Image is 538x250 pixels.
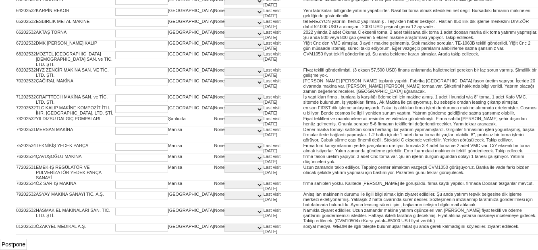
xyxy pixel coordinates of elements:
td: 2022 yılında 2 adet Okuma C eksenli torna, 2 adet takisawa dik torna 1 adet doosan marka dik torn... [303,30,538,41]
td: [GEOGRAPHIC_DATA] [168,105,214,116]
td: 32 [31,51,36,68]
td: 77 [16,165,21,181]
td: 71 [16,94,21,105]
td: None [214,143,224,154]
td: Last visit [DATE] [263,94,282,105]
td: AKTAŞ TORNA [36,30,115,41]
td: ÇAĞIRAL MAKİNA [36,78,115,94]
td: None [214,192,224,208]
td: Fiyat teklifi gönderilmişti. (3 eksen 57.500 USD) finans anlamında halletmeleri gereken bir laç s... [303,68,538,78]
td: Manisa [168,127,214,143]
td: Last visit [DATE] [263,51,282,68]
td: 32 [31,78,36,94]
td: [GEOGRAPHIC_DATA] [168,94,214,105]
td: [GEOGRAPHIC_DATA] [168,208,214,224]
td: ÇAVUŞOĞLU MAKİNA [36,154,115,165]
td: Last visit [DATE] [263,192,282,208]
td: 2025 [21,208,31,224]
td: 2025 [21,94,31,105]
td: ÖZ SAR-İŞ MAKİNA [36,181,115,192]
td: 34 [31,143,36,154]
td: [GEOGRAPHIC_DATA] [168,192,214,208]
td: Manisa [168,165,214,181]
td: 32 [31,94,36,105]
td: Last visit [DATE] [263,181,282,192]
td: KARPİN REKOR [36,8,115,19]
td: Last visit [DATE] [263,208,282,224]
td: 2025 [21,51,31,68]
td: Uzun zamandır takip ediliyor. Tapping center almaktan vazgeçti CVM1050 görüşüyoruz. Banka ile vad... [303,165,538,181]
td: None [214,41,224,51]
td: 79 [16,192,21,208]
td: 2025 [21,165,31,181]
td: [GEOGRAPHIC_DATA] [168,8,214,19]
td: NYZ ZENCİR MAKİNA SAN. VE TİC. LTD. ŞTİ. [36,68,115,78]
td: DMK [PERSON_NAME] KALIP [36,41,115,51]
td: [GEOGRAPHIC_DATA] [168,41,214,51]
td: None [214,19,224,30]
td: Last visit [DATE] [263,19,282,30]
td: None [214,68,224,78]
td: YILDIZSU DALGIÇ POMPALARI [36,116,115,127]
td: Last visit [DATE] [263,78,282,94]
td: 32 [31,208,36,224]
td: Last visit [DATE] [263,41,282,51]
td: None [214,78,224,94]
td: 66 [16,30,21,41]
td: ÖZAKYEL MEDİKAL A.Ş. [36,224,115,235]
td: 31 [31,127,36,143]
td: Last visit [DATE] [263,30,282,41]
td: [GEOGRAPHIC_DATA] [168,68,214,78]
td: 2025 [21,68,31,78]
td: 73 [16,116,21,127]
td: TEKNİKİŞ YEDEK PARÇA [36,143,115,154]
td: firma fason üretim yapıyor. 3 adet Cnc torna var. Şu an işlerin durgunluğundan dolayı 1 tanesi ça... [303,154,538,165]
td: sosyal medya. WEDM ile ilgili talepte bulunmuşlar fakat şu anda gerek kalmadığını söylediler. ziy... [303,224,538,235]
td: firma sahipleri yoktu. Kalitede [PERSON_NAME] ile görüşüldü. firma kaydı yapıldı. firmada Doosan ... [303,181,538,192]
td: ESBİRLİK METAL MAKİNE [36,19,115,30]
td: 2025 [21,78,31,94]
td: Şanlıurfa [168,116,214,127]
td: 75 [16,143,21,154]
td: EMEK-İŞ REGÜLATÖR VE PULVERİZATÖR YEDEK PARÇA SANAYİ [36,165,115,181]
td: 32 [31,68,36,78]
td: Last visit [DATE] [263,8,282,19]
td: 2025 [21,143,31,154]
td: 2025 [21,8,31,19]
td: [GEOGRAPHIC_DATA] [168,30,214,41]
td: Last visit [DATE] [263,165,282,181]
td: Manisa [168,143,214,154]
td: None [214,224,224,235]
td: ASYAY MAKİNA SANAYİ TİC. A.Ş. [36,192,115,208]
td: Firma ford kamyonlarının yedek parçalarını üretiyor. firmada 3-4 adet torna ve 2 adet VMC var. C/... [303,143,538,154]
td: [PERSON_NAME] [PERSON_NAME] toplantı yapıldı. Fabrika [GEOGRAPHIC_DATA] fason üretim yapıyor. İçe... [303,78,538,94]
td: Anlaşılan makinenin durumu ile ilgili bilgi almak için ziyaret edildiler. Şu anda yatırım teşvik ... [303,192,538,208]
td: 2025 [21,116,31,127]
td: None [214,154,224,165]
td: İş yaptıkları firma , bunlara iş karşılığı ödemeleri için makine almış. 1 adet Hyundai wia 8'' to... [303,94,538,105]
td: Yiğit Cnc den VMC almışlar. 3 aydır makine gelmemiş. Stok makine sordular. TE-1060B teklifi gönde... [303,41,538,51]
td: 72 [16,105,21,116]
td: Last visit [DATE] [263,116,282,127]
td: [GEOGRAPHIC_DATA] [168,224,214,235]
td: Last visit [DATE] [263,224,282,235]
td: 34 [31,154,36,165]
td: 78 [16,181,21,192]
td: None [214,127,224,143]
td: 32 [31,105,36,116]
td: 2025 [21,105,31,116]
td: 32 [31,19,36,30]
td: TLC KALIP MAKİNE KOMPOZİT İTH. İHR. [GEOGRAPHIC_DATA]. LTD. ŞTİ. [36,105,115,116]
td: None [214,208,224,224]
td: 32 [31,8,36,19]
td: 2025 [21,127,31,143]
td: [GEOGRAPHIC_DATA] [168,51,214,68]
td: Last visit [DATE] [263,154,282,165]
td: 64 [16,8,21,19]
td: MERSAN MAKİNA [36,127,115,143]
td: 2025 [21,41,31,51]
td: Last visit [DATE] [263,143,282,154]
td: Fiyat teklifleri ve mamkinelere ait resimler ve videolar gönderilmişti. Firma sahibi [PERSON_NAME... [303,116,538,127]
td: 32 [31,41,36,51]
td: 81 [16,224,21,235]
